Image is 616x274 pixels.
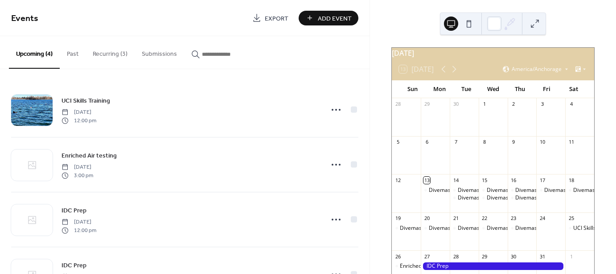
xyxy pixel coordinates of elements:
div: Fri [533,80,560,98]
div: 2 [510,101,517,108]
div: Tue [453,80,480,98]
a: Enriched Air testing [62,150,117,161]
div: Divemaster Evening Training [479,194,508,202]
div: Divemaster Evening Training [421,224,450,232]
div: Divemaster Evening Training [487,194,559,202]
div: 7 [452,139,459,145]
div: 14 [452,177,459,183]
div: Divemaster Evening Training [479,187,508,194]
div: Divemaster Evening Training [479,224,508,232]
div: 6 [423,139,430,145]
div: 29 [423,101,430,108]
div: Divemaster Evening Training [458,224,530,232]
div: Divemaster Evening Training [565,187,594,194]
span: [DATE] [62,218,96,226]
span: 12:00 pm [62,116,96,125]
div: Divemaster Evening Training [536,187,565,194]
div: 15 [481,177,488,183]
div: 16 [510,177,517,183]
span: [DATE] [62,163,93,171]
div: 30 [452,101,459,108]
span: America/Anchorage [512,66,562,72]
div: Divemaster Evening Training [429,224,501,232]
div: 3 [539,101,546,108]
div: Divemaster Evening Training [487,187,559,194]
div: 27 [423,253,430,260]
div: 4 [568,101,575,108]
span: Add Event [318,14,352,23]
div: Divemaster Evening Training [508,224,537,232]
div: 19 [394,215,401,222]
span: Enriched Air testing [62,151,117,161]
div: 24 [539,215,546,222]
div: Divemaster Evening Training [544,187,616,194]
div: 17 [539,177,546,183]
div: 9 [510,139,517,145]
div: Divemaster Evening Training [508,187,537,194]
button: Past [60,36,86,68]
a: IDC Prep [62,205,86,216]
div: 5 [394,139,401,145]
div: Divemaster Evening Training [450,187,479,194]
div: 28 [394,101,401,108]
div: 30 [510,253,517,260]
div: Divemaster Evening Training [487,224,559,232]
a: IDC Prep [62,260,86,270]
div: 29 [481,253,488,260]
div: Divemaster Evening Training [450,224,479,232]
div: 21 [452,215,459,222]
button: Recurring (3) [86,36,135,68]
span: Events [11,10,38,27]
div: Enriched Air testing [392,262,421,270]
div: Divemaster Evening Training [421,187,450,194]
div: Divemaster Evening Training [392,224,421,232]
div: Sun [399,80,426,98]
div: Mon [426,80,452,98]
div: 10 [539,139,546,145]
div: Divemaster Evening Training [429,187,501,194]
div: 18 [568,177,575,183]
div: 12 [394,177,401,183]
button: Submissions [135,36,184,68]
div: Divemaster Evening Training [458,187,530,194]
div: 8 [481,139,488,145]
div: Divemaster Evening Training [400,224,472,232]
div: Divemaster Evening Training [515,224,587,232]
span: 3:00 pm [62,171,93,179]
div: Thu [506,80,533,98]
div: Divemaster Evening Training [515,187,587,194]
span: Export [265,14,288,23]
span: 12:00 pm [62,226,96,234]
div: 1 [481,101,488,108]
div: 23 [510,215,517,222]
button: Add Event [299,11,358,25]
div: 1 [568,253,575,260]
div: UCI Skills Training [565,224,594,232]
a: UCI Skills Training [62,95,110,106]
div: 26 [394,253,401,260]
div: Sat [560,80,587,98]
span: IDC Prep [62,261,86,270]
div: 31 [539,253,546,260]
div: 25 [568,215,575,222]
span: IDC Prep [62,206,86,216]
div: 22 [481,215,488,222]
div: Wed [480,80,506,98]
div: 11 [568,139,575,145]
div: Enriched Air testing [400,262,448,270]
div: 13 [423,177,430,183]
div: Divemaster Evening Training [515,194,587,202]
button: Upcoming (4) [9,36,60,69]
div: Divemaster Evening Training [450,194,479,202]
div: 20 [423,215,430,222]
div: 28 [452,253,459,260]
div: Divemaster Evening Training [458,194,530,202]
div: IDC Prep [421,262,565,270]
span: UCI Skills Training [62,96,110,106]
span: [DATE] [62,108,96,116]
div: Divemaster Evening Training [508,194,537,202]
a: Export [246,11,295,25]
div: [DATE] [392,48,594,58]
